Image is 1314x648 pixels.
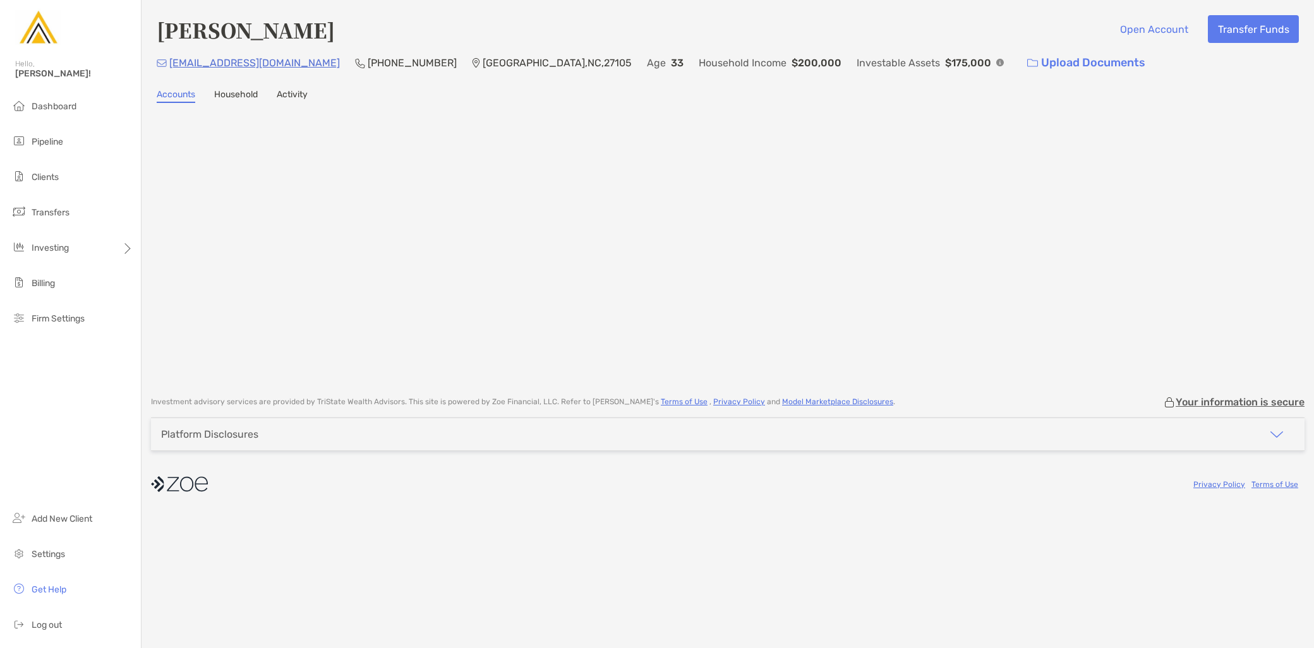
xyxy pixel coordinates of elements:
[32,513,92,524] span: Add New Client
[11,581,27,596] img: get-help icon
[151,470,208,498] img: company logo
[1193,480,1245,489] a: Privacy Policy
[277,89,308,103] a: Activity
[792,55,841,71] p: $200,000
[11,546,27,561] img: settings icon
[483,55,632,71] p: [GEOGRAPHIC_DATA] , NC , 27105
[11,239,27,255] img: investing icon
[671,55,684,71] p: 33
[1208,15,1299,43] button: Transfer Funds
[1019,49,1154,76] a: Upload Documents
[368,55,457,71] p: [PHONE_NUMBER]
[782,397,893,406] a: Model Marketplace Disclosures
[32,278,55,289] span: Billing
[355,58,365,68] img: Phone Icon
[857,55,940,71] p: Investable Assets
[32,243,69,253] span: Investing
[32,584,66,595] span: Get Help
[1110,15,1198,43] button: Open Account
[996,59,1004,66] img: Info Icon
[32,101,76,112] span: Dashboard
[15,5,61,51] img: Zoe Logo
[32,172,59,183] span: Clients
[11,98,27,113] img: dashboard icon
[11,169,27,184] img: clients icon
[11,275,27,290] img: billing icon
[161,428,258,440] div: Platform Disclosures
[157,15,335,44] h4: [PERSON_NAME]
[214,89,258,103] a: Household
[1027,59,1038,68] img: button icon
[11,310,27,325] img: firm-settings icon
[11,510,27,525] img: add_new_client icon
[699,55,787,71] p: Household Income
[151,397,895,407] p: Investment advisory services are provided by TriState Wealth Advisors . This site is powered by Z...
[1251,480,1298,489] a: Terms of Use
[713,397,765,406] a: Privacy Policy
[32,620,62,630] span: Log out
[661,397,708,406] a: Terms of Use
[157,89,195,103] a: Accounts
[1176,396,1305,408] p: Your information is secure
[472,58,480,68] img: Location Icon
[15,68,133,79] span: [PERSON_NAME]!
[32,549,65,560] span: Settings
[157,59,167,67] img: Email Icon
[945,55,991,71] p: $175,000
[647,55,666,71] p: Age
[11,204,27,219] img: transfers icon
[32,136,63,147] span: Pipeline
[11,133,27,148] img: pipeline icon
[1269,427,1284,442] img: icon arrow
[32,313,85,324] span: Firm Settings
[11,616,27,632] img: logout icon
[169,55,340,71] p: [EMAIL_ADDRESS][DOMAIN_NAME]
[32,207,69,218] span: Transfers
